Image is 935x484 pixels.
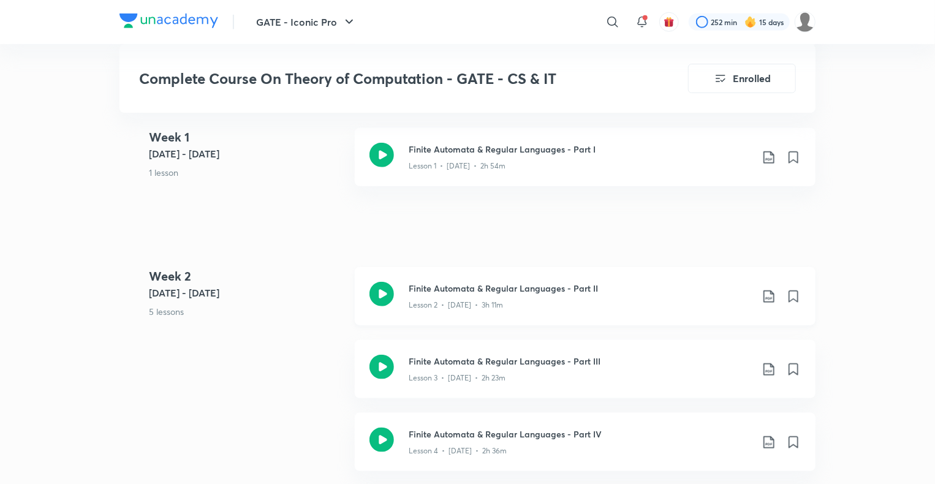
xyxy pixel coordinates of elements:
button: Enrolled [688,64,796,93]
a: Finite Automata & Regular Languages - Part ILesson 1 • [DATE] • 2h 54m [355,128,816,201]
h4: Week 2 [149,267,345,285]
h3: Finite Automata & Regular Languages - Part II [409,282,752,295]
a: Finite Automata & Regular Languages - Part IILesson 2 • [DATE] • 3h 11m [355,267,816,340]
p: Lesson 3 • [DATE] • 2h 23m [409,372,505,384]
h5: [DATE] - [DATE] [149,285,345,300]
h3: Finite Automata & Regular Languages - Part III [409,355,752,368]
h3: Complete Course On Theory of Computation - GATE - CS & IT [139,70,619,88]
button: avatar [659,12,679,32]
p: Lesson 4 • [DATE] • 2h 36m [409,445,507,456]
img: streak [744,16,757,28]
button: GATE - Iconic Pro [249,10,364,34]
a: Company Logo [119,13,218,31]
h3: Finite Automata & Regular Languages - Part I [409,143,752,156]
a: Finite Automata & Regular Languages - Part IIILesson 3 • [DATE] • 2h 23m [355,340,816,413]
img: Company Logo [119,13,218,28]
p: Lesson 2 • [DATE] • 3h 11m [409,300,503,311]
p: Lesson 1 • [DATE] • 2h 54m [409,161,505,172]
img: avatar [664,17,675,28]
img: Deepika S S [795,12,816,32]
h3: Finite Automata & Regular Languages - Part IV [409,428,752,441]
h5: [DATE] - [DATE] [149,146,345,161]
p: 1 lesson [149,166,345,179]
p: 5 lessons [149,305,345,318]
h4: Week 1 [149,128,345,146]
